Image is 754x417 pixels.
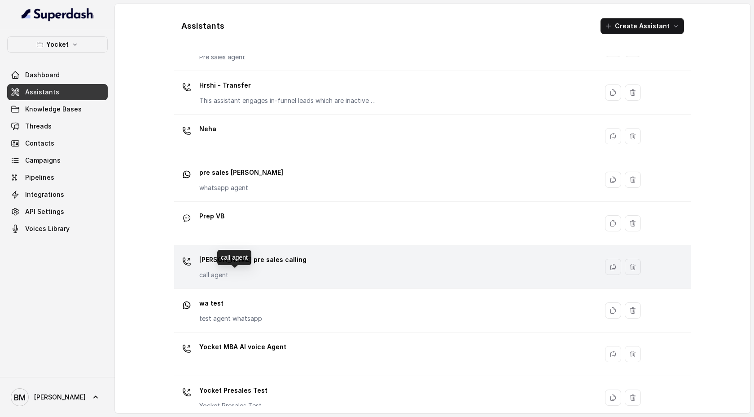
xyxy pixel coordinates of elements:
[22,7,94,22] img: light.svg
[7,36,108,53] button: Yocket
[199,183,283,192] p: whatsapp agent
[14,393,26,402] text: BM
[25,207,64,216] span: API Settings
[7,204,108,220] a: API Settings
[199,271,307,279] p: call agent
[7,169,108,186] a: Pipelines
[7,101,108,117] a: Knowledge Bases
[199,383,267,398] p: Yocket Presales Test
[25,190,64,199] span: Integrations
[7,118,108,134] a: Threads
[25,139,54,148] span: Contacts
[25,71,60,80] span: Dashboard
[601,18,684,34] button: Create Assistant
[199,296,262,311] p: wa test
[25,105,82,114] span: Knowledge Bases
[217,250,251,265] div: call agent
[7,152,108,169] a: Campaigns
[181,19,224,33] h1: Assistants
[199,340,286,354] p: Yocket MBA AI voice Agent
[7,385,108,410] a: [PERSON_NAME]
[199,209,224,223] p: Prep VB
[199,53,245,62] p: Pre sales agent
[25,122,52,131] span: Threads
[25,224,70,233] span: Voices Library
[25,88,59,97] span: Assistants
[199,401,267,410] p: Yocket Presales Test
[25,156,61,165] span: Campaigns
[7,135,108,151] a: Contacts
[199,78,379,93] p: Hrshi - Transfer
[7,221,108,237] a: Voices Library
[199,253,307,267] p: [PERSON_NAME] pre sales calling
[199,122,216,136] p: Neha
[46,39,69,50] p: Yocket
[25,173,54,182] span: Pipelines
[7,84,108,100] a: Assistants
[34,393,86,402] span: [PERSON_NAME]
[199,96,379,105] p: This assistant engages in-funnel leads which are inactive and transfer the call to a real Sales p...
[7,67,108,83] a: Dashboard
[7,186,108,203] a: Integrations
[199,165,283,180] p: pre sales [PERSON_NAME]
[199,314,262,323] p: test agent whatsapp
